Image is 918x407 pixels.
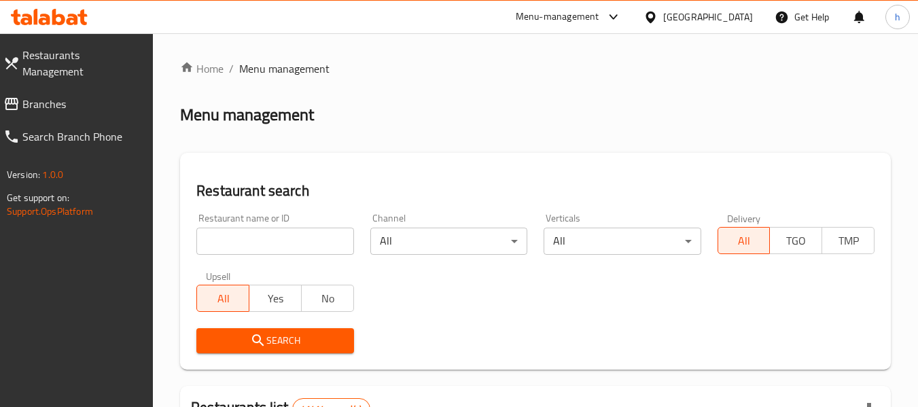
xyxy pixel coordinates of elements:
[370,228,527,255] div: All
[239,60,330,77] span: Menu management
[180,60,224,77] a: Home
[775,231,817,251] span: TGO
[724,231,765,251] span: All
[516,9,599,25] div: Menu-management
[229,60,234,77] li: /
[769,227,822,254] button: TGO
[196,228,353,255] input: Search for restaurant name or ID..
[202,289,244,308] span: All
[196,285,249,312] button: All
[895,10,900,24] span: h
[206,271,231,281] label: Upsell
[42,166,63,183] span: 1.0.0
[196,181,875,201] h2: Restaurant search
[544,228,701,255] div: All
[828,231,869,251] span: TMP
[180,60,891,77] nav: breadcrumb
[196,328,353,353] button: Search
[7,166,40,183] span: Version:
[180,104,314,126] h2: Menu management
[301,285,354,312] button: No
[249,285,302,312] button: Yes
[727,213,761,223] label: Delivery
[22,47,143,79] span: Restaurants Management
[822,227,875,254] button: TMP
[255,289,296,308] span: Yes
[307,289,349,308] span: No
[22,96,143,112] span: Branches
[663,10,753,24] div: [GEOGRAPHIC_DATA]
[7,202,93,220] a: Support.OpsPlatform
[718,227,771,254] button: All
[207,332,342,349] span: Search
[22,128,143,145] span: Search Branch Phone
[7,189,69,207] span: Get support on:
